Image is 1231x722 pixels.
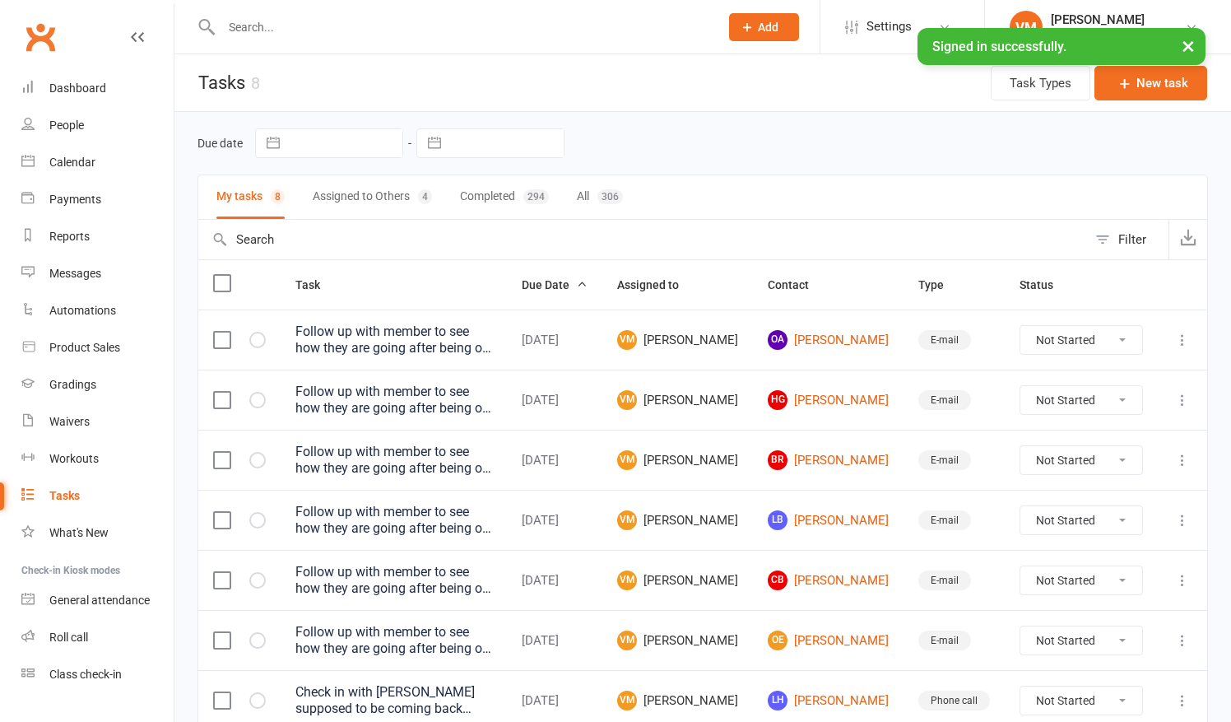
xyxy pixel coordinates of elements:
span: [PERSON_NAME] [617,571,738,590]
div: Follow up with member to see how they are going after being on this membership for 1 month. Use t... [295,624,492,657]
span: LH [768,691,787,710]
span: [PERSON_NAME] [617,691,738,710]
a: Workouts [21,440,174,477]
span: VM [617,571,637,590]
span: [PERSON_NAME] [617,510,738,530]
div: [DATE] [522,514,588,528]
div: Waivers [49,415,90,428]
a: Product Sales [21,329,174,366]
a: Clubworx [20,16,61,58]
div: Product Sales [49,341,120,354]
a: Gradings [21,366,174,403]
button: Status [1020,275,1071,295]
div: E-mail [918,390,971,410]
div: Filter [1118,230,1146,249]
div: Gradings [49,378,96,391]
div: People [49,119,84,132]
div: [DATE] [522,454,588,468]
div: 306 [597,189,623,204]
a: People [21,107,174,144]
div: [DATE] [522,333,588,347]
div: E-mail [918,330,971,350]
button: Add [729,13,799,41]
a: CB[PERSON_NAME] [768,571,889,590]
a: BR[PERSON_NAME] [768,450,889,470]
span: [PERSON_NAME] [617,631,738,650]
input: Search [198,220,1087,259]
a: Automations [21,292,174,329]
a: OA[PERSON_NAME] [768,330,889,350]
div: Check in with [PERSON_NAME] supposed to be coming back 2026 term 1 [295,684,492,717]
span: BR [768,450,787,470]
button: Assigned to Others4 [313,175,432,219]
span: HG [768,390,787,410]
div: [DATE] [522,574,588,588]
div: Follow up with member to see how they are going after being on this membership for 1 month. Use t... [295,384,492,417]
span: VM [617,330,637,350]
span: Assigned to [617,278,697,291]
span: [PERSON_NAME] [617,450,738,470]
button: Task Types [991,66,1090,100]
span: VM [617,390,637,410]
div: VM [1010,11,1043,44]
span: CB [768,571,787,590]
label: Due date [197,137,243,150]
div: [DATE] [522,694,588,708]
button: Filter [1087,220,1168,259]
div: Follow up with member to see how they are going after being on this membership for 1 month. Use t... [295,324,492,356]
button: × [1173,28,1203,63]
div: Roll call [49,631,88,644]
span: Task [295,278,338,291]
a: Waivers [21,403,174,440]
div: 8 [251,73,260,93]
div: Payments [49,193,101,206]
button: Assigned to [617,275,697,295]
div: Automations [49,304,116,317]
div: Tasks [49,489,80,502]
a: LB[PERSON_NAME] [768,510,889,530]
a: OE[PERSON_NAME] [768,631,889,650]
button: All306 [577,175,623,219]
div: Phone call [918,691,990,710]
div: Workouts [49,452,99,465]
a: Dashboard [21,70,174,107]
a: Calendar [21,144,174,181]
span: Due Date [522,278,588,291]
span: [PERSON_NAME] [617,330,738,350]
div: 294 [523,189,549,204]
a: LH[PERSON_NAME] [768,691,889,710]
div: 4 [418,189,432,204]
div: 8 [271,189,285,204]
div: E-mail [918,450,971,470]
a: Reports [21,218,174,255]
span: VM [617,450,637,470]
div: E-mail [918,571,971,590]
a: Messages [21,255,174,292]
div: Follow up with member to see how they are going after being on this membership for 1 month. Use t... [295,444,492,477]
a: Tasks [21,477,174,515]
div: E-mail [918,631,971,650]
span: LB [768,510,787,530]
button: Type [918,275,962,295]
div: General attendance [49,594,150,607]
div: Dashboard [49,82,106,95]
div: What's New [49,526,109,539]
span: [PERSON_NAME] [617,390,738,410]
button: Task [295,275,338,295]
a: Payments [21,181,174,218]
div: Follow up with member to see how they are going after being on this membership for 1 month. Use t... [295,564,492,597]
a: General attendance kiosk mode [21,582,174,619]
span: Signed in successfully. [932,39,1066,54]
div: Class check-in [49,668,122,681]
div: Messages [49,267,101,280]
div: [PERSON_NAME] [1051,12,1178,27]
div: Calendar [49,156,95,169]
span: VM [617,510,637,530]
button: New task [1094,66,1207,100]
button: My tasks8 [216,175,285,219]
span: Status [1020,278,1071,291]
span: Type [918,278,962,291]
div: Reports [49,230,90,243]
a: Class kiosk mode [21,656,174,693]
div: E-mail [918,510,971,530]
